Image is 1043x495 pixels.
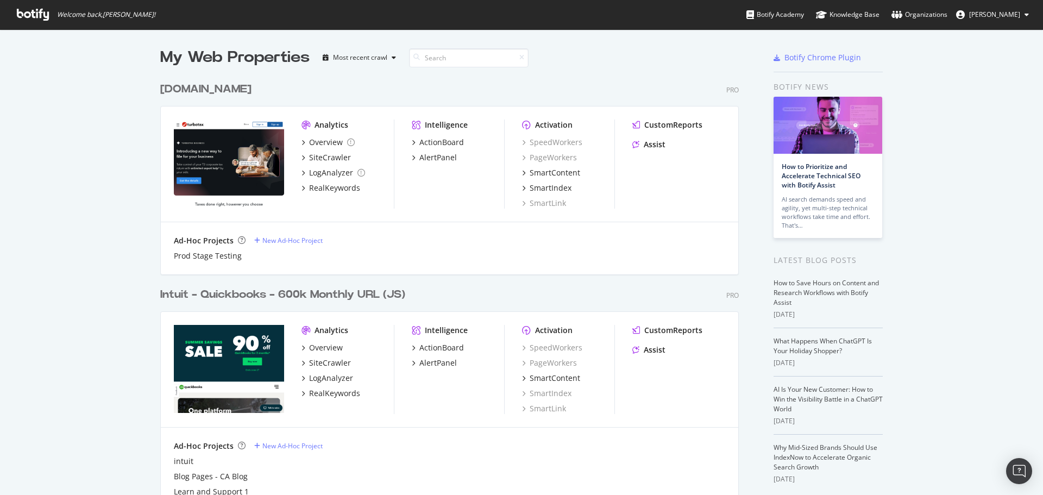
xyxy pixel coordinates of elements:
div: ActionBoard [419,137,464,148]
a: Assist [632,344,665,355]
a: RealKeywords [301,388,360,399]
div: Botify Chrome Plugin [784,52,861,63]
a: SmartIndex [522,388,571,399]
div: Assist [644,344,665,355]
div: RealKeywords [309,183,360,193]
a: Overview [301,342,343,353]
span: Welcome back, [PERSON_NAME] ! [57,10,155,19]
img: turbotax.intuit.ca [174,120,284,208]
a: LogAnalyzer [301,167,365,178]
div: Pro [726,85,739,95]
a: AlertPanel [412,358,457,368]
div: LogAnalyzer [309,373,353,384]
a: SmartLink [522,403,566,414]
div: CustomReports [644,325,702,336]
a: Overview [301,137,355,148]
div: Ad-Hoc Projects [174,441,234,452]
a: New Ad-Hoc Project [254,441,323,450]
div: Knowledge Base [816,9,879,20]
div: Open Intercom Messenger [1006,458,1032,484]
a: PageWorkers [522,152,577,163]
a: How to Save Hours on Content and Research Workflows with Botify Assist [774,278,879,307]
a: LogAnalyzer [301,373,353,384]
a: Intuit - Quickbooks - 600k Monthly URL (JS) [160,287,410,303]
a: Blog Pages - CA Blog [174,471,248,482]
div: Ad-Hoc Projects [174,235,234,246]
a: What Happens When ChatGPT Is Your Holiday Shopper? [774,336,872,355]
img: How to Prioritize and Accelerate Technical SEO with Botify Assist [774,97,882,154]
div: Overview [309,342,343,353]
a: How to Prioritize and Accelerate Technical SEO with Botify Assist [782,162,860,190]
a: intuit [174,456,193,467]
button: [PERSON_NAME] [947,6,1038,23]
div: [DATE] [774,310,883,319]
div: Assist [644,139,665,150]
a: Prod Stage Testing [174,250,242,261]
div: Activation [535,325,573,336]
a: SiteCrawler [301,358,351,368]
a: CustomReports [632,120,702,130]
div: ActionBoard [419,342,464,353]
div: AI search demands speed and agility, yet multi-step technical workflows take time and effort. Tha... [782,195,874,230]
div: New Ad-Hoc Project [262,236,323,245]
div: Intuit - Quickbooks - 600k Monthly URL (JS) [160,287,405,303]
div: RealKeywords [309,388,360,399]
div: Intelligence [425,325,468,336]
img: quickbooks.intuit.com [174,325,284,413]
div: SiteCrawler [309,358,351,368]
div: AlertPanel [419,152,457,163]
a: SpeedWorkers [522,137,582,148]
div: SmartContent [530,373,580,384]
div: Pro [726,291,739,300]
div: [DOMAIN_NAME] [160,82,252,97]
a: Why Mid-Sized Brands Should Use IndexNow to Accelerate Organic Search Growth [774,443,877,472]
div: [DATE] [774,358,883,368]
div: SiteCrawler [309,152,351,163]
a: CustomReports [632,325,702,336]
span: Bryson Meunier [969,10,1020,19]
a: AlertPanel [412,152,457,163]
a: SmartContent [522,373,580,384]
div: Overview [309,137,343,148]
a: Botify Chrome Plugin [774,52,861,63]
div: Botify Academy [746,9,804,20]
div: Analytics [315,325,348,336]
a: SmartLink [522,198,566,209]
div: Organizations [891,9,947,20]
a: SpeedWorkers [522,342,582,353]
a: RealKeywords [301,183,360,193]
div: Botify news [774,81,883,93]
div: Activation [535,120,573,130]
div: [DATE] [774,474,883,484]
input: Search [409,48,529,67]
a: SmartContent [522,167,580,178]
a: [DOMAIN_NAME] [160,82,256,97]
div: Latest Blog Posts [774,254,883,266]
div: AlertPanel [419,358,457,368]
a: SiteCrawler [301,152,351,163]
a: ActionBoard [412,342,464,353]
div: [DATE] [774,416,883,426]
div: SmartContent [530,167,580,178]
button: Most recent crawl [318,49,400,66]
div: LogAnalyzer [309,167,353,178]
div: Most recent crawl [333,54,387,61]
a: Assist [632,139,665,150]
a: PageWorkers [522,358,577,368]
div: Analytics [315,120,348,130]
a: ActionBoard [412,137,464,148]
div: SmartIndex [530,183,571,193]
a: New Ad-Hoc Project [254,236,323,245]
div: New Ad-Hoc Project [262,441,323,450]
div: CustomReports [644,120,702,130]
